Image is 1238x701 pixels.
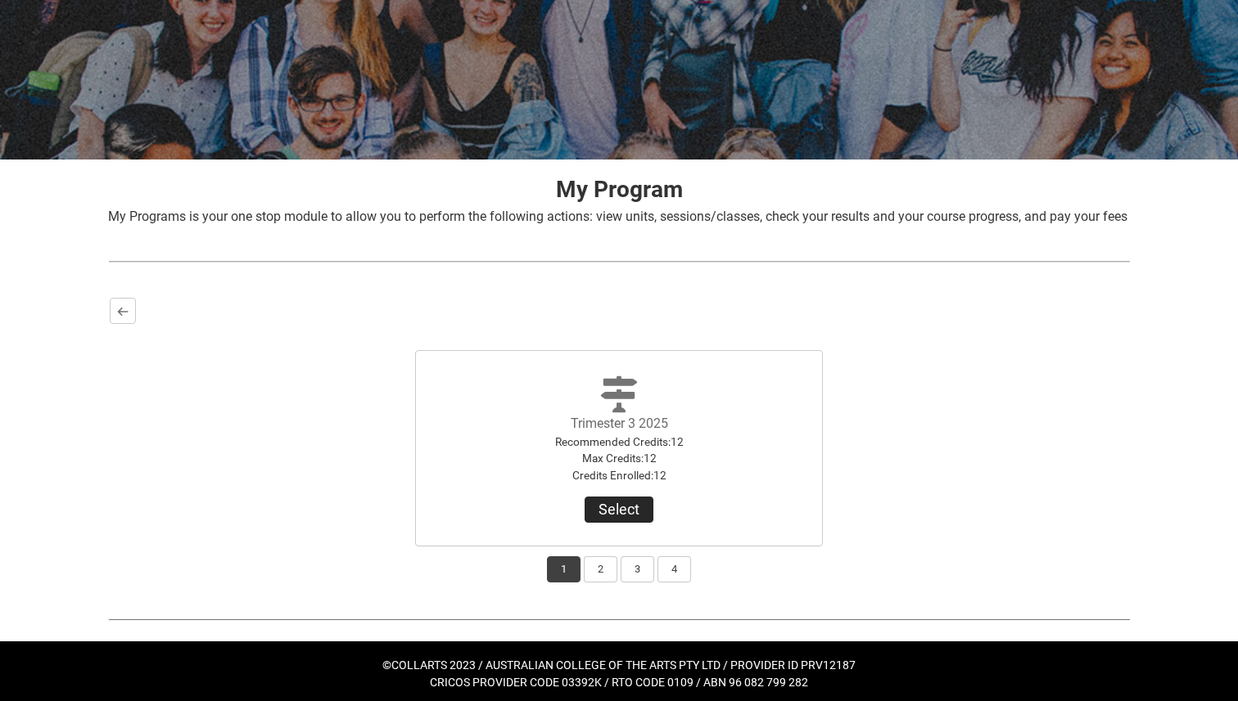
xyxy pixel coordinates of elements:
[585,497,653,523] button: Trimester 3 2025Recommended Credits:12Max Credits:12Credits Enrolled:12
[571,416,668,431] label: Trimester 3 2025
[657,556,691,582] button: 4
[584,556,617,582] button: 2
[527,434,711,450] div: Recommended Credits : 12
[108,253,1130,270] img: REDU_GREY_LINE
[108,610,1130,627] img: REDU_GREY_LINE
[621,556,654,582] button: 3
[110,298,136,324] button: Back
[527,467,711,483] div: Credits Enrolled : 12
[527,450,711,466] div: Max Credits : 12
[547,556,581,582] button: 1
[556,176,683,203] strong: My Program
[108,209,1127,224] span: My Programs is your one stop module to allow you to perform the following actions: view units, se...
